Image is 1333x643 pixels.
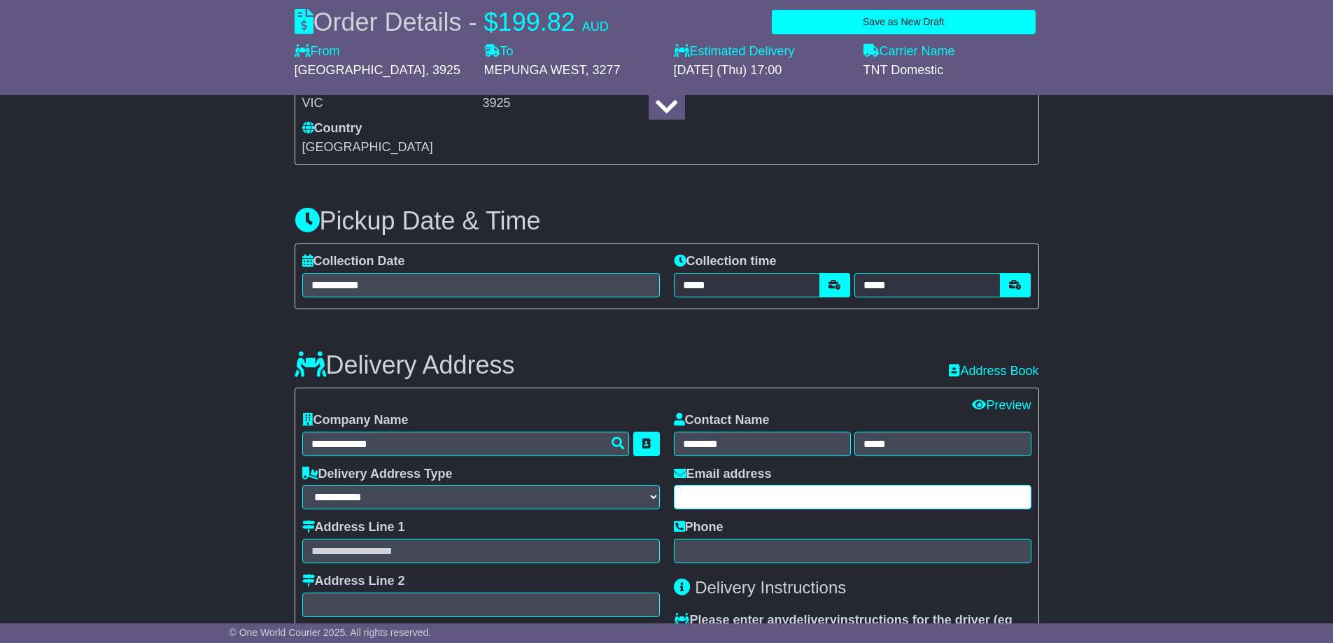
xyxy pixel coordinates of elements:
label: Collection Date [302,254,405,269]
label: From [295,44,340,59]
span: MEPUNGA WEST [484,63,586,77]
label: Company Name [302,413,409,428]
label: Address Line 2 [302,574,405,589]
label: Estimated Delivery [674,44,849,59]
span: [GEOGRAPHIC_DATA] [295,63,425,77]
span: © One World Courier 2025. All rights reserved. [230,627,432,638]
label: Delivery Address Type [302,467,453,482]
span: , 3925 [425,63,460,77]
label: Carrier Name [863,44,955,59]
span: , 3277 [586,63,621,77]
label: Collection time [674,254,777,269]
label: Country [302,121,362,136]
span: $ [484,8,498,36]
button: Save as New Draft [772,10,1035,34]
span: delivery [789,613,837,627]
span: 199.82 [498,8,575,36]
label: Contact Name [674,413,770,428]
label: Address Line 1 [302,520,405,535]
h3: Pickup Date & Time [295,207,1039,235]
div: TNT Domestic [863,63,1039,78]
div: [DATE] (Thu) 17:00 [674,63,849,78]
label: Email address [674,467,772,482]
a: Preview [972,398,1031,412]
label: To [484,44,514,59]
h3: Delivery Address [295,351,515,379]
label: Please enter any instructions for the driver ( ) [674,613,1031,643]
label: Phone [674,520,724,535]
span: Delivery Instructions [695,578,846,597]
a: Address Book [949,364,1038,378]
div: VIC [302,96,479,111]
span: AUD [582,20,609,34]
span: [GEOGRAPHIC_DATA] [302,140,433,154]
div: Order Details - [295,7,609,37]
